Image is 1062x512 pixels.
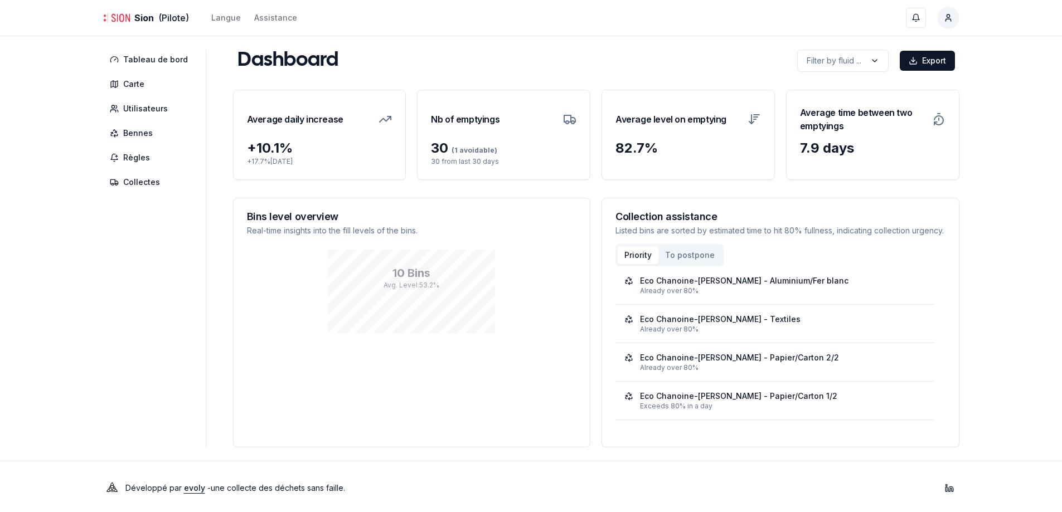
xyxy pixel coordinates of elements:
span: (Pilote) [158,11,189,25]
a: Collectes [103,172,199,192]
a: Utilisateurs [103,99,199,119]
h3: Average time between two emptyings [800,104,925,135]
div: Already over 80% [640,286,925,295]
span: Sion [134,11,154,25]
h3: Bins level overview [247,212,577,222]
div: Eco Chanoine-[PERSON_NAME] - Aluminium/Fer blanc [640,275,848,286]
div: Langue [211,12,241,23]
h1: Dashboard [237,50,338,72]
a: Bennes [103,123,199,143]
div: 30 [431,139,576,157]
span: Tableau de bord [123,54,188,65]
div: Eco Chanoine-[PERSON_NAME] - Textiles [640,314,801,325]
h3: Average daily increase [247,104,343,135]
div: 7.9 days [800,139,945,157]
div: 82.7 % [615,139,761,157]
a: evoly [184,483,205,493]
button: To postpone [658,246,721,264]
img: Sion Logo [103,4,130,31]
div: Already over 80% [640,325,925,334]
a: Carte [103,74,199,94]
a: Assistance [254,11,297,25]
span: Carte [123,79,144,90]
h3: Average level on emptying [615,104,726,135]
div: Eco Chanoine-[PERSON_NAME] - Papier/Carton 1/2 [640,391,837,402]
a: Tableau de bord [103,50,199,70]
img: Evoly Logo [103,479,121,497]
p: Développé par - une collecte des déchets sans faille . [125,480,345,496]
button: label [797,50,889,72]
div: Already over 80% [640,363,925,372]
span: Règles [123,152,150,163]
button: Export [900,51,955,71]
a: Sion(Pilote) [103,11,189,25]
p: + 17.7 % [DATE] [247,157,392,166]
h3: Nb of emptyings [431,104,500,135]
span: Collectes [123,177,160,188]
a: Eco Chanoine-[PERSON_NAME] - Papier/Carton 2/2Already over 80% [624,352,925,372]
span: Utilisateurs [123,103,168,114]
div: Exceeds 80% in a day [640,402,925,411]
button: Priority [618,246,658,264]
p: 30 from last 30 days [431,157,576,166]
div: + 10.1 % [247,139,392,157]
a: Règles [103,148,199,168]
h3: Collection assistance [615,212,945,222]
p: Filter by fluid ... [807,55,861,66]
button: Langue [211,11,241,25]
p: Real-time insights into the fill levels of the bins. [247,225,577,236]
div: Eco Chanoine-[PERSON_NAME] - Papier/Carton 2/2 [640,352,839,363]
span: Bennes [123,128,153,139]
a: Eco Chanoine-[PERSON_NAME] - Aluminium/Fer blancAlready over 80% [624,275,925,295]
a: Eco Chanoine-[PERSON_NAME] - Papier/Carton 1/2Exceeds 80% in a day [624,391,925,411]
span: (1 avoidable) [448,146,497,154]
a: Eco Chanoine-[PERSON_NAME] - TextilesAlready over 80% [624,314,925,334]
p: Listed bins are sorted by estimated time to hit 80% fullness, indicating collection urgency. [615,225,945,236]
